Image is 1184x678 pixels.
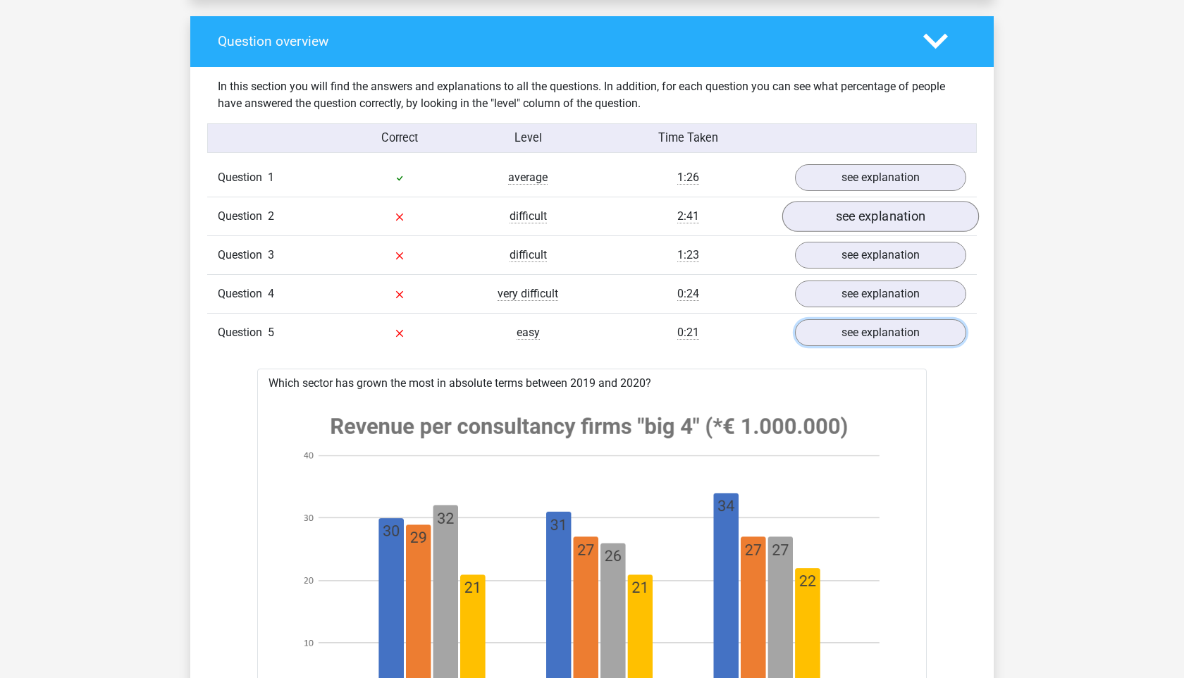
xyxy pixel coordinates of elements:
span: 2:41 [677,209,699,223]
a: see explanation [795,281,966,307]
a: see explanation [795,319,966,346]
span: difficult [510,248,547,262]
span: Question [218,208,268,225]
span: 3 [268,248,274,261]
div: In this section you will find the answers and explanations to all the questions. In addition, for... [207,78,977,112]
a: see explanation [795,164,966,191]
div: Time Taken [592,130,784,147]
span: 1:23 [677,248,699,262]
div: Correct [336,130,464,147]
a: see explanation [795,242,966,269]
h4: Question overview [218,33,902,49]
span: average [508,171,548,185]
div: Level [464,130,592,147]
span: 0:24 [677,287,699,301]
span: 1:26 [677,171,699,185]
span: difficult [510,209,547,223]
span: Question [218,247,268,264]
a: see explanation [782,201,979,232]
span: 0:21 [677,326,699,340]
span: 2 [268,209,274,223]
span: very difficult [498,287,558,301]
span: 1 [268,171,274,184]
span: easy [517,326,540,340]
span: 5 [268,326,274,339]
span: Question [218,324,268,341]
span: Question [218,285,268,302]
span: Question [218,169,268,186]
span: 4 [268,287,274,300]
